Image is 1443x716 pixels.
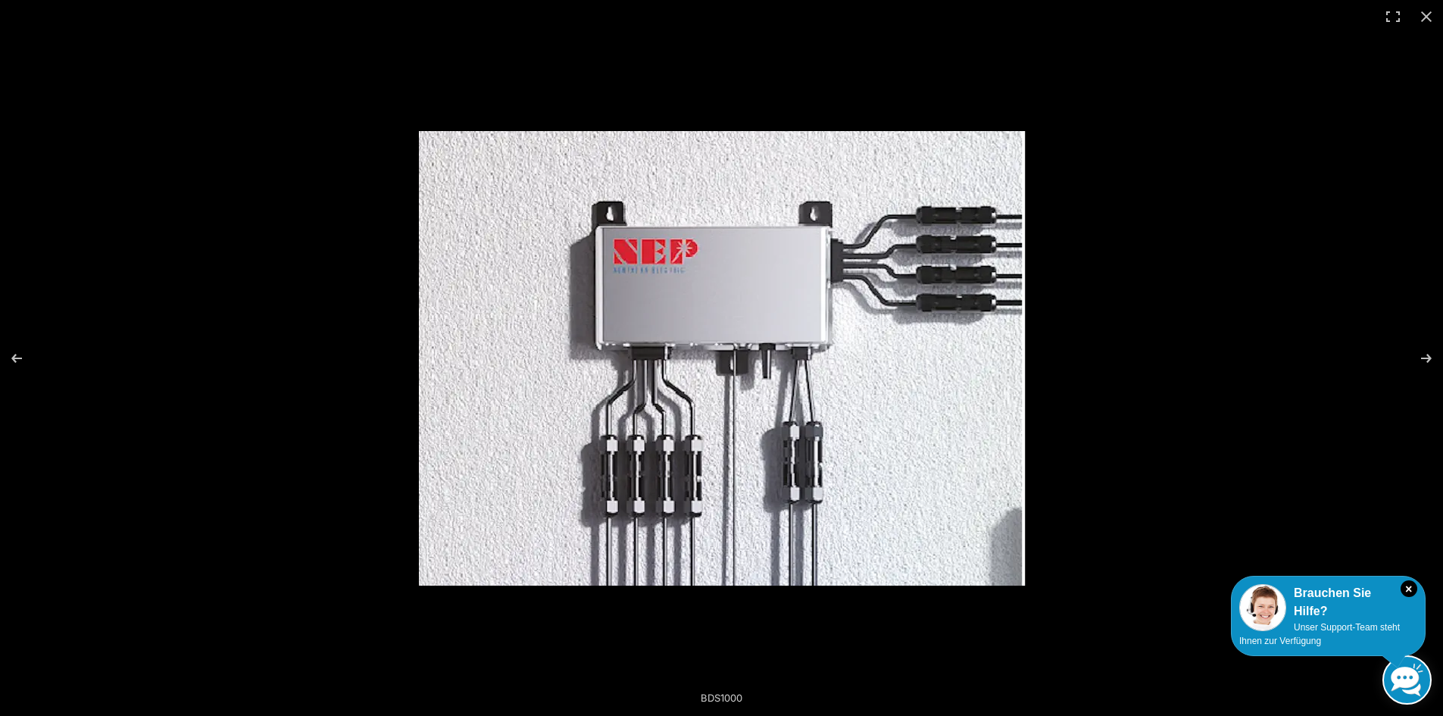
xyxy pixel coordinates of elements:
[1239,622,1400,646] span: Unser Support-Team steht Ihnen zur Verfügung
[563,683,881,713] div: BDS1000
[1239,584,1286,631] img: Customer service
[1239,584,1417,621] div: Brauchen Sie Hilfe?
[1401,580,1417,597] i: Schließen
[419,131,1025,586] img: BDS1000.webp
